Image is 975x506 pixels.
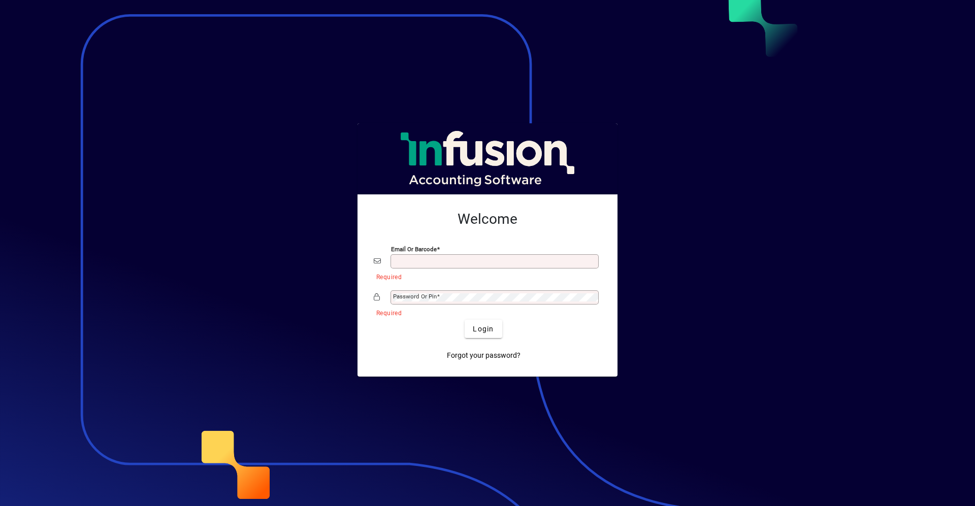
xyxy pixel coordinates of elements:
[443,346,525,364] a: Forgot your password?
[465,320,502,338] button: Login
[393,293,437,300] mat-label: Password or Pin
[376,271,593,282] mat-error: Required
[447,350,521,361] span: Forgot your password?
[391,246,437,253] mat-label: Email or Barcode
[374,211,601,228] h2: Welcome
[473,324,494,334] span: Login
[376,307,593,318] mat-error: Required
